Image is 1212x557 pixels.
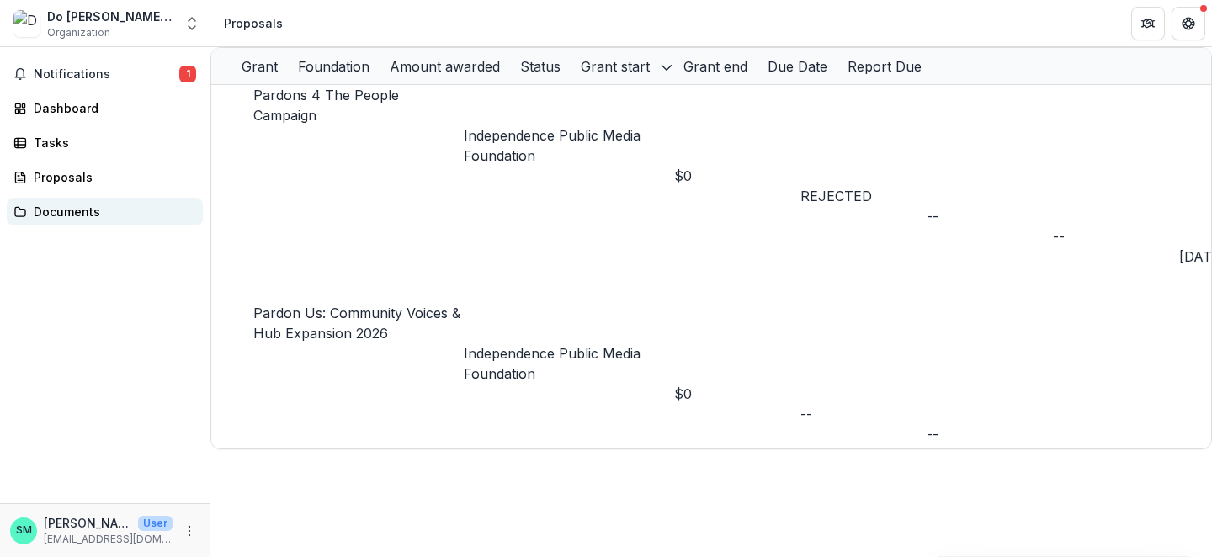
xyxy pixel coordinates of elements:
[674,166,800,186] div: $0
[179,521,199,541] button: More
[674,384,800,404] div: $0
[1053,226,1179,247] div: --
[380,56,510,77] div: Amount awarded
[837,48,932,84] div: Report Due
[224,14,283,32] div: Proposals
[510,48,571,84] div: Status
[253,305,460,342] a: Pardon Us: Community Voices & Hub Expansion 2026
[44,532,173,547] p: [EMAIL_ADDRESS][DOMAIN_NAME]
[380,48,510,84] div: Amount awarded
[1172,7,1205,40] button: Get Help
[47,25,110,40] span: Organization
[253,87,399,124] a: Pardons 4 The People Campaign
[757,48,837,84] div: Due Date
[231,56,288,77] div: Grant
[927,424,1053,444] div: --
[288,48,380,84] div: Foundation
[464,125,674,166] p: Independence Public Media Foundation
[34,99,189,117] div: Dashboard
[757,56,837,77] div: Due Date
[231,48,288,84] div: Grant
[16,525,32,536] div: Shuja Moore
[571,48,673,84] div: Grant start
[34,134,189,151] div: Tasks
[673,48,757,84] div: Grant end
[927,206,1053,226] div: --
[837,56,932,77] div: Report Due
[138,516,173,531] p: User
[34,168,189,186] div: Proposals
[34,203,189,220] div: Documents
[800,188,872,204] span: REJECTED
[464,343,674,384] p: Independence Public Media Foundation
[510,56,571,77] div: Status
[800,404,927,424] div: --
[1053,444,1179,464] div: --
[180,7,204,40] button: Open entity switcher
[34,67,179,82] span: Notifications
[7,163,203,191] a: Proposals
[7,129,203,156] a: Tasks
[571,56,660,77] div: Grant start
[217,11,290,35] nav: breadcrumb
[13,10,40,37] img: Do Moore Good
[7,61,203,88] button: Notifications1
[7,94,203,122] a: Dashboard
[660,61,673,74] svg: sorted descending
[673,56,757,77] div: Grant end
[1131,7,1165,40] button: Partners
[179,66,196,82] span: 1
[47,8,173,25] div: Do [PERSON_NAME] Good
[44,514,131,532] p: [PERSON_NAME]
[288,56,380,77] div: Foundation
[7,198,203,225] a: Documents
